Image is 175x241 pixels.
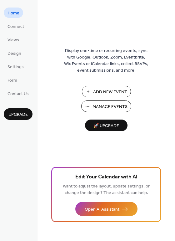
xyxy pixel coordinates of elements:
[89,122,124,130] span: 🚀 Upgrade
[4,75,21,85] a: Form
[7,37,19,44] span: Views
[81,100,131,112] button: Manage Events
[4,88,32,99] a: Contact Us
[4,61,27,72] a: Settings
[4,21,28,31] a: Connect
[75,173,137,182] span: Edit Your Calendar with AI
[7,77,17,84] span: Form
[8,111,28,118] span: Upgrade
[64,48,148,74] span: Display one-time or recurring events, sync with Google, Outlook, Zoom, Eventbrite, Wix Events or ...
[7,64,24,70] span: Settings
[85,120,127,131] button: 🚀 Upgrade
[4,34,23,45] a: Views
[85,206,119,213] span: Open AI Assistant
[92,104,127,110] span: Manage Events
[7,50,21,57] span: Design
[4,48,25,58] a: Design
[82,86,131,97] button: Add New Event
[4,8,23,18] a: Home
[4,108,32,120] button: Upgrade
[93,89,127,95] span: Add New Event
[7,91,29,97] span: Contact Us
[7,10,19,17] span: Home
[7,23,24,30] span: Connect
[75,202,137,216] button: Open AI Assistant
[63,182,150,197] span: Want to adjust the layout, update settings, or change the design? The assistant can help.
